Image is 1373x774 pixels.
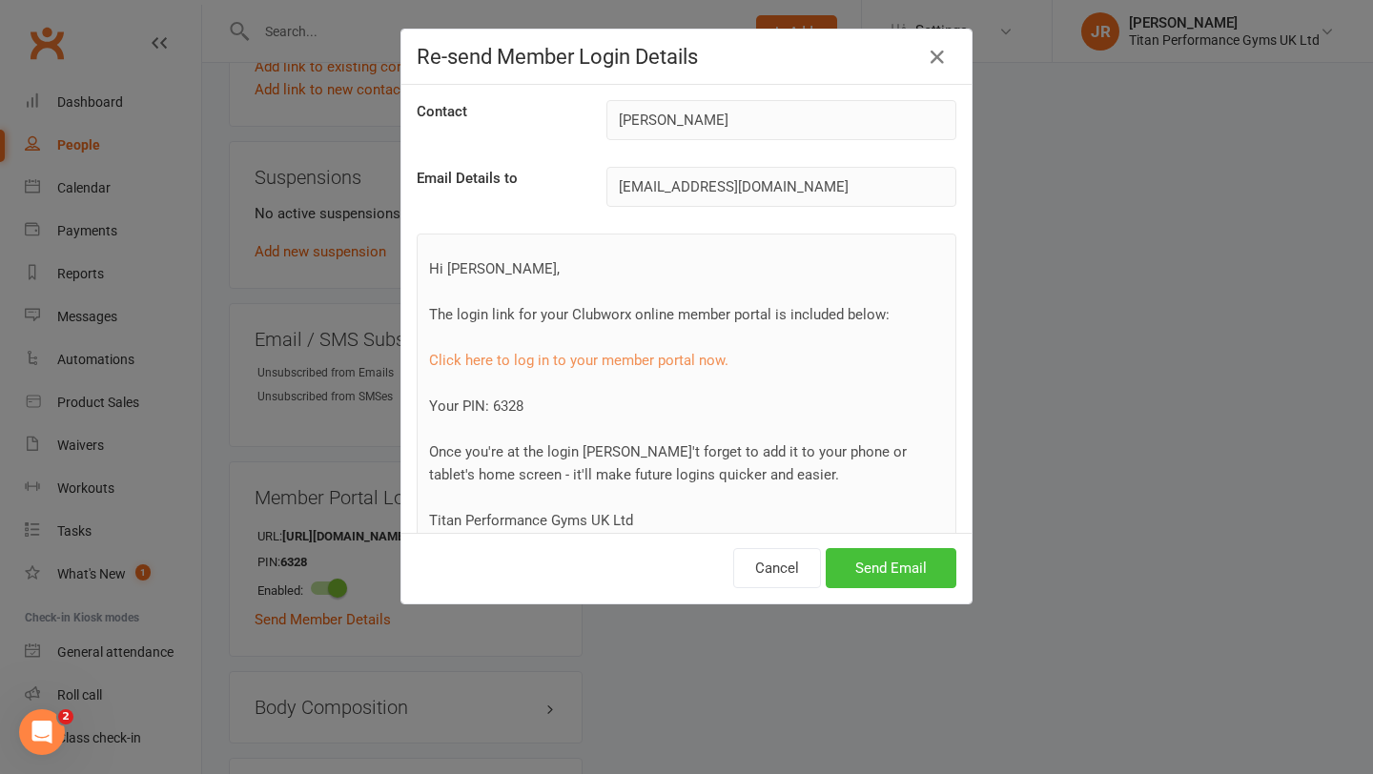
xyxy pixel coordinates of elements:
[922,42,953,72] button: Close
[429,352,728,369] a: Click here to log in to your member portal now.
[429,306,890,323] span: The login link for your Clubworx online member portal is included below:
[417,100,467,123] label: Contact
[417,167,518,190] label: Email Details to
[429,397,523,415] span: Your PIN: 6328
[429,512,633,529] span: Titan Performance Gyms UK Ltd
[826,548,956,588] button: Send Email
[19,709,65,755] iframe: Intercom live chat
[429,443,907,483] span: Once you're at the login [PERSON_NAME]'t forget to add it to your phone or tablet's home screen -...
[733,548,821,588] button: Cancel
[58,709,73,724] span: 2
[429,260,560,277] span: Hi [PERSON_NAME],
[417,45,956,69] h4: Re-send Member Login Details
